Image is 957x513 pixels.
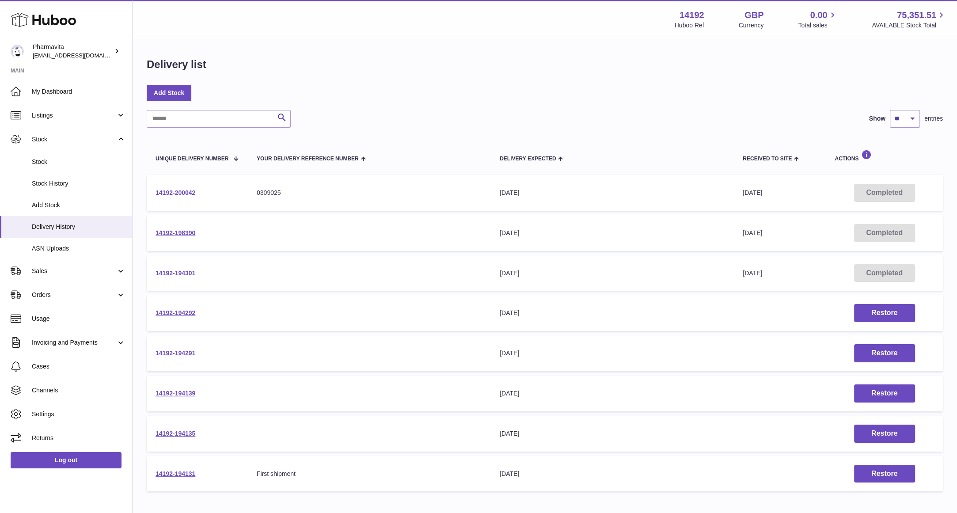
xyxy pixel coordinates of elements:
[156,309,195,316] a: 14192-194292
[156,390,195,397] a: 14192-194139
[32,338,116,347] span: Invoicing and Payments
[743,270,762,277] span: [DATE]
[743,189,762,196] span: [DATE]
[33,52,130,59] span: [EMAIL_ADDRESS][DOMAIN_NAME]
[924,114,943,123] span: entries
[32,87,125,96] span: My Dashboard
[32,362,125,371] span: Cases
[32,267,116,275] span: Sales
[32,135,116,144] span: Stock
[897,9,936,21] span: 75,351.51
[147,57,206,72] h1: Delivery list
[744,9,763,21] strong: GBP
[675,21,704,30] div: Huboo Ref
[854,465,915,483] button: Restore
[156,430,195,437] a: 14192-194135
[32,291,116,299] span: Orders
[156,229,195,236] a: 14192-198390
[500,429,725,438] div: [DATE]
[32,223,125,231] span: Delivery History
[32,111,116,120] span: Listings
[500,389,725,398] div: [DATE]
[32,201,125,209] span: Add Stock
[11,45,24,58] img: matt.simic@pharmavita.uk
[869,114,885,123] label: Show
[257,189,482,197] div: 0309025
[854,425,915,443] button: Restore
[500,229,725,237] div: [DATE]
[500,156,556,162] span: Delivery Expected
[32,179,125,188] span: Stock History
[32,315,125,323] span: Usage
[872,21,946,30] span: AVAILABLE Stock Total
[680,9,704,21] strong: 14192
[743,229,762,236] span: [DATE]
[872,9,946,30] a: 75,351.51 AVAILABLE Stock Total
[32,244,125,253] span: ASN Uploads
[500,470,725,478] div: [DATE]
[32,158,125,166] span: Stock
[32,386,125,395] span: Channels
[854,384,915,403] button: Restore
[156,470,195,477] a: 14192-194131
[500,189,725,197] div: [DATE]
[500,349,725,357] div: [DATE]
[739,21,764,30] div: Currency
[32,410,125,418] span: Settings
[835,150,934,162] div: Actions
[854,344,915,362] button: Restore
[156,350,195,357] a: 14192-194291
[798,21,837,30] span: Total sales
[32,434,125,442] span: Returns
[257,470,482,478] div: First shipment
[743,156,792,162] span: Received to Site
[11,452,122,468] a: Log out
[854,304,915,322] button: Restore
[500,269,725,277] div: [DATE]
[156,270,195,277] a: 14192-194301
[257,156,359,162] span: Your Delivery Reference Number
[156,156,228,162] span: Unique Delivery Number
[156,189,195,196] a: 14192-200042
[147,85,191,101] a: Add Stock
[500,309,725,317] div: [DATE]
[810,9,828,21] span: 0.00
[798,9,837,30] a: 0.00 Total sales
[33,43,112,60] div: Pharmavita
